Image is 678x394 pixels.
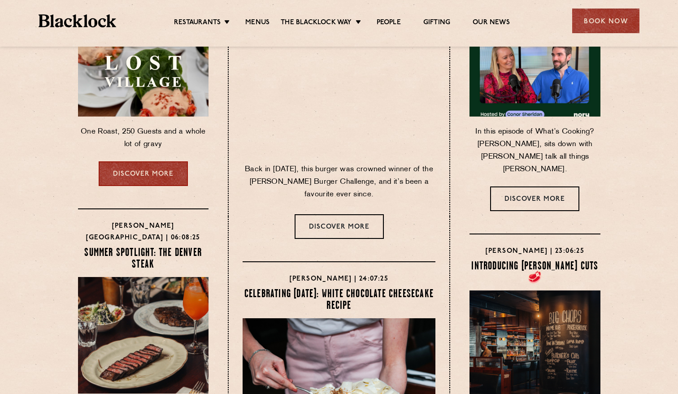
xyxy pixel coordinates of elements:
h4: Celebrating [DATE]: White Chocolate Cheesecake Recipe [243,289,435,312]
a: Gifting [423,18,450,28]
img: BL_Textured_Logo-footer-cropped.svg [39,14,116,27]
p: In this episode of What’s Cooking? [PERSON_NAME], sits down with [PERSON_NAME] talk all things [P... [469,126,600,176]
a: Menus [245,18,269,28]
p: One Roast, 250 Guests and a whole lot of gravy [78,126,209,151]
div: Book Now [572,9,639,33]
a: Our News [473,18,510,28]
h4: [PERSON_NAME] | 23:06:25 [469,246,600,257]
a: People [377,18,401,28]
a: Restaurants [174,18,221,28]
h4: [PERSON_NAME] [GEOGRAPHIC_DATA] | 06:08:25 [78,221,209,244]
p: Back in [DATE], this burger was crowned winner of the [PERSON_NAME] Burger Challenge, and it’s be... [243,163,435,201]
a: The Blacklock Way [281,18,352,28]
h4: INTRODUCING [PERSON_NAME] CUTS🥩​​​​​​​ [469,261,600,284]
img: Aug25-Blacklock-01427-scaled-e1754909615574.jpg [78,277,209,394]
a: Discover more [490,186,579,211]
h4: Summer Spotlight: The Denver Steak [78,247,209,271]
h4: [PERSON_NAME] | 24:07:25 [243,273,435,285]
a: Discover more [99,161,188,186]
a: Discover more [295,214,384,239]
